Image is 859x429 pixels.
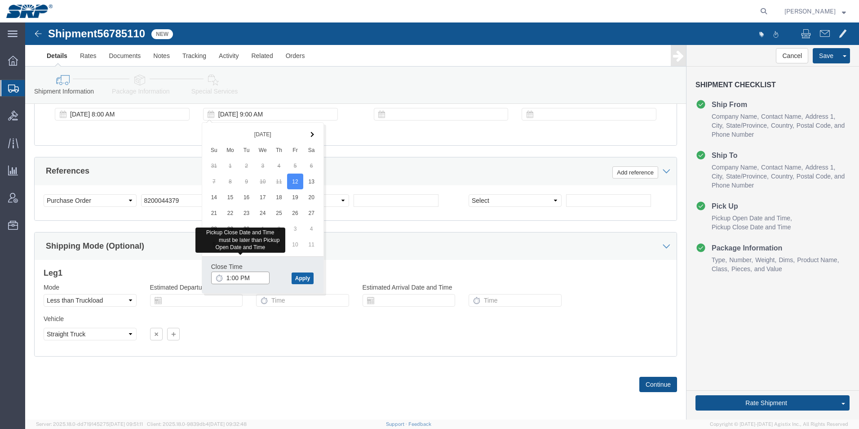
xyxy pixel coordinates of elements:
[209,421,247,427] span: [DATE] 09:32:48
[408,421,431,427] a: Feedback
[147,421,247,427] span: Client: 2025.18.0-9839db4
[109,421,143,427] span: [DATE] 09:51:11
[784,6,846,17] button: [PERSON_NAME]
[6,4,53,18] img: logo
[784,6,836,16] span: Ed Simmons
[36,421,143,427] span: Server: 2025.18.0-dd719145275
[386,421,408,427] a: Support
[25,22,859,420] iframe: FS Legacy Container
[710,420,848,428] span: Copyright © [DATE]-[DATE] Agistix Inc., All Rights Reserved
